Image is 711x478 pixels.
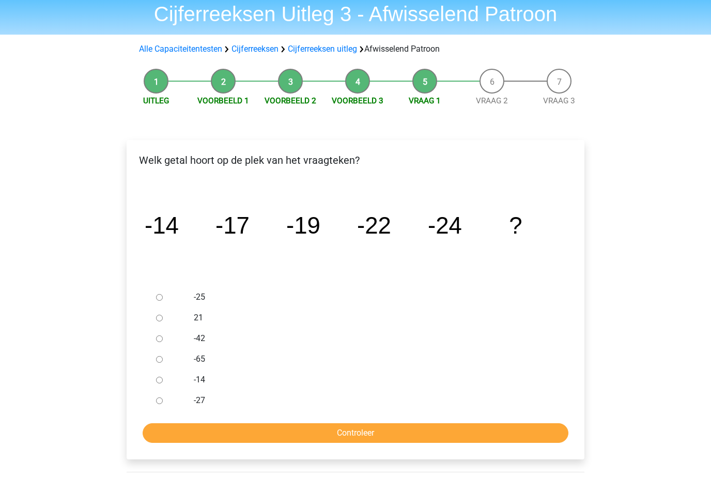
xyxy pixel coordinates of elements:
a: Voorbeeld 2 [265,96,316,105]
label: 21 [194,312,551,324]
a: Alle Capaciteitentesten [139,44,222,54]
tspan: -17 [215,212,250,239]
a: Cijferreeksen uitleg [288,44,357,54]
tspan: -24 [428,212,462,239]
label: -42 [194,332,551,345]
tspan: -14 [145,212,179,239]
a: Voorbeeld 1 [197,96,249,105]
a: Vraag 3 [543,96,575,105]
a: Voorbeeld 3 [332,96,383,105]
a: Vraag 1 [409,96,441,105]
label: -65 [194,353,551,365]
label: -27 [194,394,551,407]
tspan: ? [509,212,522,239]
tspan: -19 [286,212,320,239]
label: -14 [194,374,551,386]
p: Welk getal hoort op de plek van het vraagteken? [135,152,576,168]
a: Cijferreeksen [231,44,279,54]
tspan: -22 [357,212,391,239]
div: Afwisselend Patroon [135,43,576,55]
label: -25 [194,291,551,303]
a: Uitleg [143,96,169,105]
input: Controleer [143,423,568,443]
h1: Cijferreeksen Uitleg 3 - Afwisselend Patroon [118,2,593,26]
a: Vraag 2 [476,96,508,105]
